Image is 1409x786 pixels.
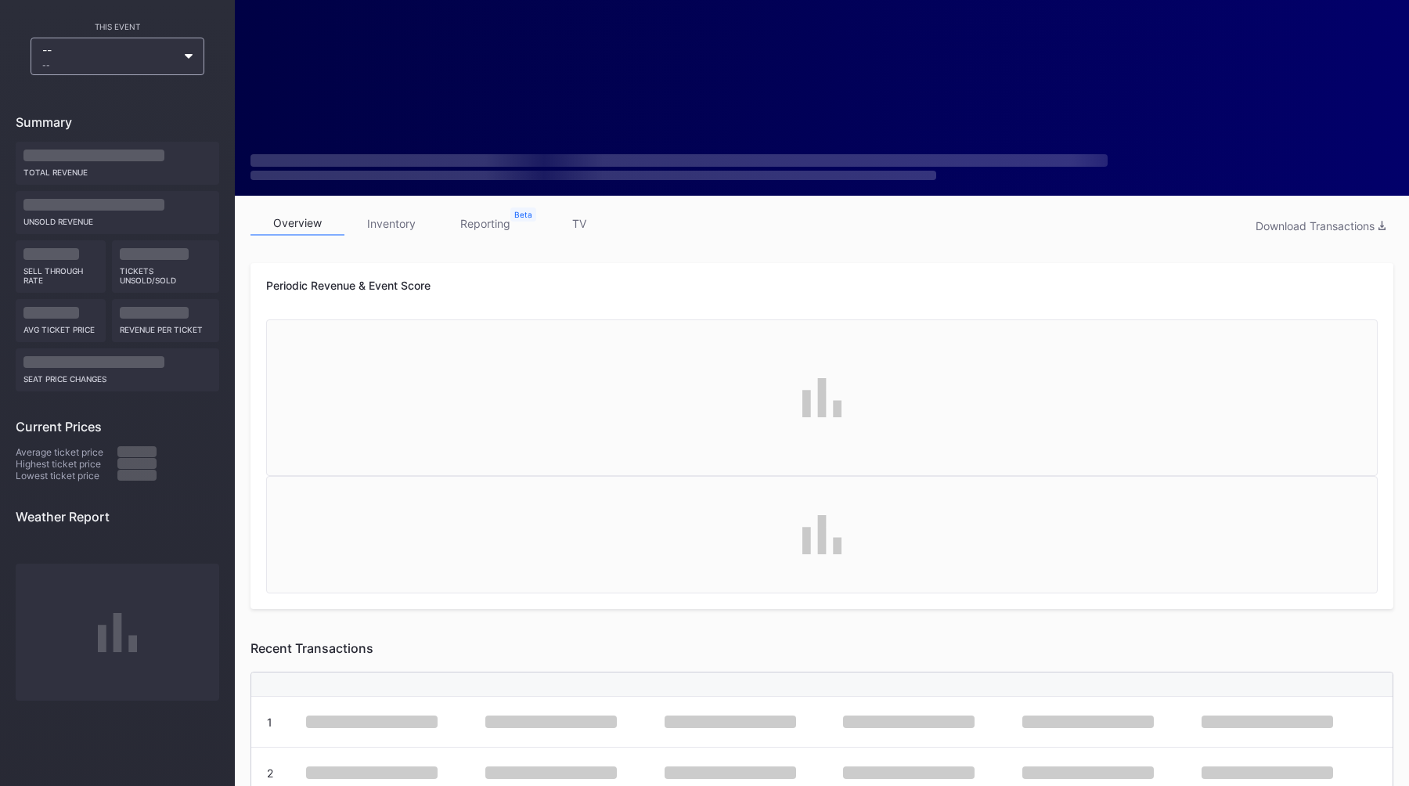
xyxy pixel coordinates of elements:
[532,211,626,236] a: TV
[23,260,98,285] div: Sell Through Rate
[266,279,1378,292] div: Periodic Revenue & Event Score
[16,22,219,31] div: This Event
[16,509,219,525] div: Weather Report
[120,260,212,285] div: Tickets Unsold/Sold
[120,319,212,334] div: Revenue per ticket
[1256,219,1386,233] div: Download Transactions
[16,419,219,434] div: Current Prices
[16,458,117,470] div: Highest ticket price
[267,716,272,729] div: 1
[23,319,98,334] div: Avg ticket price
[1248,215,1393,236] button: Download Transactions
[16,470,117,481] div: Lowest ticket price
[42,43,177,70] div: --
[250,640,1393,656] div: Recent Transactions
[23,211,211,226] div: Unsold Revenue
[267,766,273,780] div: 2
[250,211,344,236] a: overview
[42,60,177,70] div: --
[16,446,117,458] div: Average ticket price
[438,211,532,236] a: reporting
[344,211,438,236] a: inventory
[23,368,211,384] div: seat price changes
[23,161,211,177] div: Total Revenue
[16,114,219,130] div: Summary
